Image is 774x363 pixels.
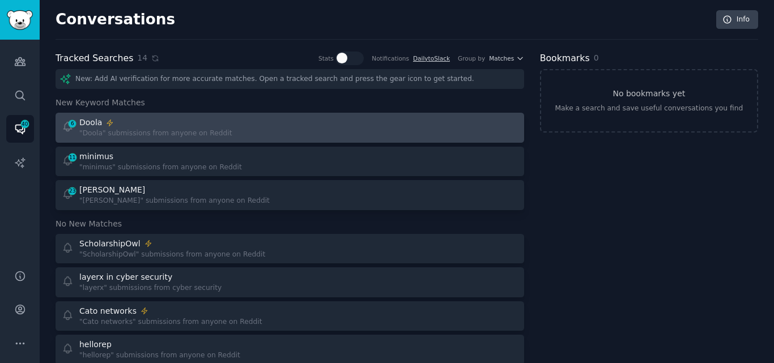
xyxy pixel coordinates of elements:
a: ScholarshipOwl"ScholarshipOwl" submissions from anyone on Reddit [56,234,524,264]
div: Cato networks [79,305,137,317]
div: Notifications [372,54,409,62]
a: DailytoSlack [413,55,450,62]
a: 6Doola"Doola" submissions from anyone on Reddit [56,113,524,143]
div: "[PERSON_NAME]" submissions from anyone on Reddit [79,196,270,206]
div: [PERSON_NAME] [79,184,145,196]
span: 11 [67,153,78,161]
div: "Cato networks" submissions from anyone on Reddit [79,317,262,327]
a: Info [716,10,758,29]
span: No New Matches [56,218,122,230]
a: 23[PERSON_NAME]"[PERSON_NAME]" submissions from anyone on Reddit [56,180,524,210]
div: hellorep [79,339,112,351]
div: New: Add AI verification for more accurate matches. Open a tracked search and press the gear icon... [56,69,524,89]
div: Group by [458,54,485,62]
div: minimus [79,151,113,163]
div: "minimus" submissions from anyone on Reddit [79,163,242,173]
span: 0 [594,53,599,62]
a: 11minimus"minimus" submissions from anyone on Reddit [56,147,524,177]
div: "ScholarshipOwl" submissions from anyone on Reddit [79,250,265,260]
div: layerx in cyber security [79,271,172,283]
h3: No bookmarks yet [613,88,685,100]
span: 14 [137,52,147,64]
a: 40 [6,115,34,143]
a: layerx in cyber security"layerx" submissions from cyber security [56,267,524,297]
span: 6 [67,119,78,127]
span: Matches [489,54,514,62]
div: "hellorep" submissions from anyone on Reddit [79,351,240,361]
div: "Doola" submissions from anyone on Reddit [79,129,232,139]
img: GummySearch logo [7,10,33,30]
div: Make a search and save useful conversations you find [555,104,743,114]
h2: Conversations [56,11,175,29]
div: ScholarshipOwl [79,238,141,250]
h2: Tracked Searches [56,52,133,66]
a: Cato networks"Cato networks" submissions from anyone on Reddit [56,301,524,331]
div: Stats [318,54,334,62]
span: 40 [20,120,30,128]
div: Doola [79,117,102,129]
button: Matches [489,54,524,62]
span: 23 [67,187,78,195]
span: New Keyword Matches [56,97,145,109]
h2: Bookmarks [540,52,590,66]
div: "layerx" submissions from cyber security [79,283,222,293]
a: No bookmarks yetMake a search and save useful conversations you find [540,69,758,133]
